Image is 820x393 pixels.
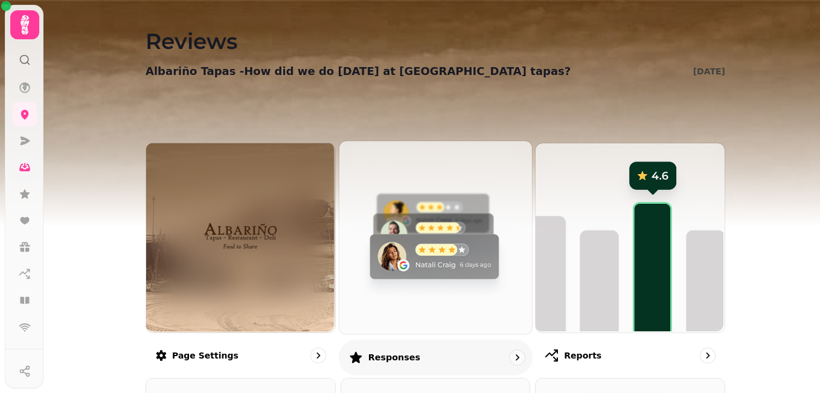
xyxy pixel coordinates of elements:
p: Reports [564,349,601,362]
img: How did we do today at Albariño tapas? [170,199,311,276]
a: ReportsReports [535,143,725,373]
p: Responses [368,351,420,363]
a: Page settingsHow did we do today at Albariño tapas?Page settings [146,143,336,373]
p: [DATE] [693,65,725,77]
img: Reports [534,142,723,331]
a: ResponsesResponses [339,140,533,375]
svg: go to [312,349,324,362]
img: Responses [338,140,530,333]
p: Albariño Tapas - How did we do [DATE] at [GEOGRAPHIC_DATA] tapas? [146,63,571,80]
svg: go to [702,349,714,362]
p: Page settings [172,349,239,362]
svg: go to [511,351,523,363]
